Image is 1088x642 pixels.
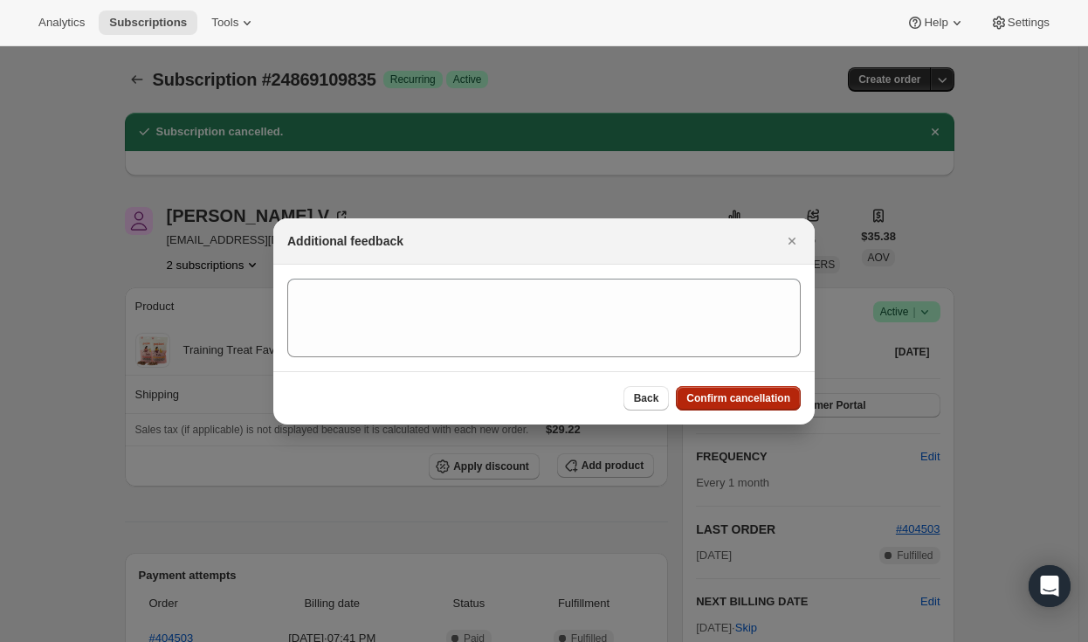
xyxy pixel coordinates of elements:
[28,10,95,35] button: Analytics
[634,391,659,405] span: Back
[201,10,266,35] button: Tools
[623,386,670,411] button: Back
[676,386,801,411] button: Confirm cancellation
[924,16,947,30] span: Help
[980,10,1060,35] button: Settings
[38,16,85,30] span: Analytics
[211,16,238,30] span: Tools
[1008,16,1050,30] span: Settings
[686,391,790,405] span: Confirm cancellation
[99,10,197,35] button: Subscriptions
[780,229,804,253] button: Close
[1029,565,1071,607] div: Open Intercom Messenger
[287,232,403,250] h2: Additional feedback
[109,16,187,30] span: Subscriptions
[896,10,975,35] button: Help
